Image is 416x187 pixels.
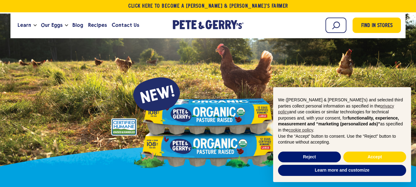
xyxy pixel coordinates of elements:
button: Open the dropdown menu for Learn [34,24,37,26]
span: Contact Us [112,21,139,29]
p: Use the “Accept” button to consent. Use the “Reject” button to continue without accepting. [278,133,406,145]
a: Recipes [86,17,109,34]
span: Recipes [88,21,107,29]
a: Blog [70,17,86,34]
input: Search [325,18,346,33]
a: Learn [15,17,34,34]
a: Our Eggs [38,17,65,34]
span: Learn [18,21,31,29]
p: We ([PERSON_NAME] & [PERSON_NAME]'s) and selected third parties collect personal information as s... [278,97,406,133]
span: Find in Stores [361,22,393,30]
a: cookie policy [289,128,313,132]
button: Accept [343,152,406,163]
div: Notice [268,82,416,187]
a: Find in Stores [353,18,401,33]
a: Contact Us [109,17,142,34]
span: Blog [72,21,83,29]
button: Learn more and customize [278,165,406,176]
span: Our Eggs [41,21,63,29]
button: Reject [278,152,341,163]
button: Open the dropdown menu for Our Eggs [65,24,68,26]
